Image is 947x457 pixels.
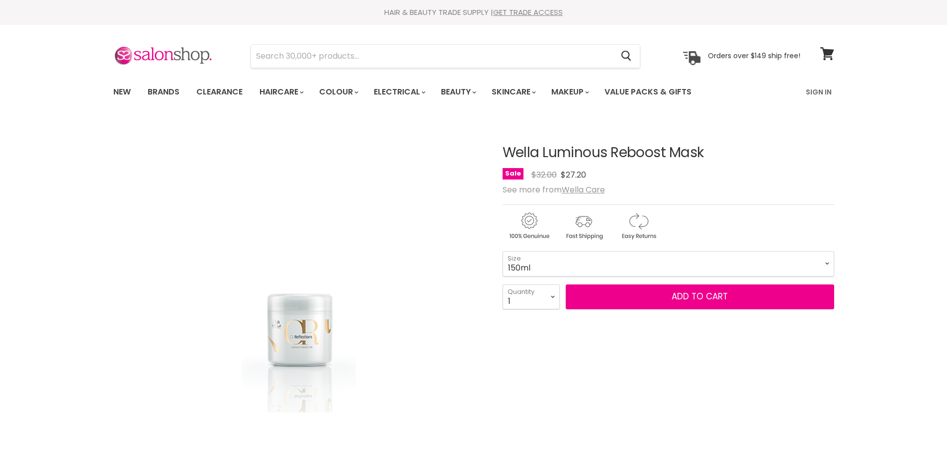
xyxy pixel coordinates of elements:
ul: Main menu [106,78,750,106]
img: returns.gif [612,211,665,241]
a: Brands [140,82,187,102]
img: genuine.gif [503,211,555,241]
div: HAIR & BEAUTY TRADE SUPPLY | [101,7,847,17]
a: Haircare [252,82,310,102]
a: Wella Care [562,184,605,195]
input: Search [251,45,613,68]
a: Value Packs & Gifts [597,82,699,102]
span: See more from [503,184,605,195]
span: $27.20 [561,169,586,181]
img: shipping.gif [557,211,610,241]
a: Makeup [544,82,595,102]
nav: Main [101,78,847,106]
span: $32.00 [531,169,557,181]
a: Beauty [433,82,482,102]
button: Search [613,45,640,68]
a: GET TRADE ACCESS [493,7,563,17]
a: Skincare [484,82,542,102]
a: Electrical [366,82,431,102]
form: Product [251,44,640,68]
h1: Wella Luminous Reboost Mask [503,145,834,161]
a: New [106,82,138,102]
a: Sign In [800,82,838,102]
p: Orders over $149 ship free! [708,51,800,60]
span: Sale [503,168,523,180]
select: Quantity [503,284,560,309]
a: Clearance [189,82,250,102]
a: Colour [312,82,364,102]
span: Add to cart [672,290,728,302]
button: Add to cart [566,284,834,309]
img: Wella Luminous Reboost Mask [212,175,386,437]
